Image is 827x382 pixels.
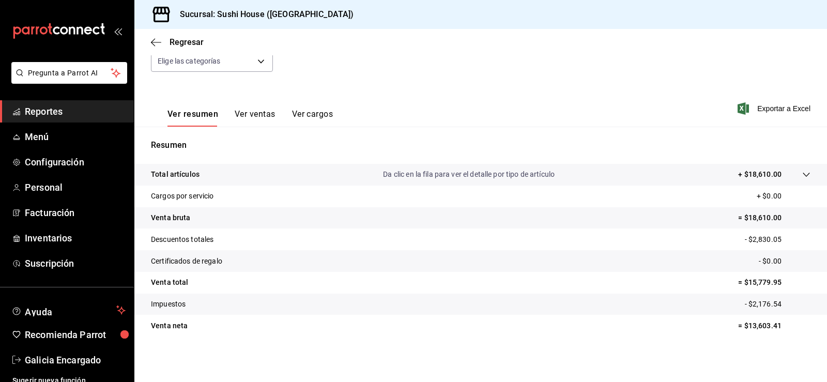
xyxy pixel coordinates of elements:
[740,102,810,115] button: Exportar a Excel
[745,234,810,245] p: - $2,830.05
[151,191,214,202] p: Cargos por servicio
[25,328,126,342] span: Recomienda Parrot
[25,155,126,169] span: Configuración
[151,212,190,223] p: Venta bruta
[292,109,333,127] button: Ver cargos
[7,75,127,86] a: Pregunta a Parrot AI
[151,169,200,180] p: Total artículos
[114,27,122,35] button: open_drawer_menu
[158,56,221,66] span: Elige las categorías
[167,109,218,127] button: Ver resumen
[25,130,126,144] span: Menú
[25,206,126,220] span: Facturación
[151,299,186,310] p: Impuestos
[738,169,782,180] p: + $18,610.00
[151,234,213,245] p: Descuentos totales
[28,68,111,79] span: Pregunta a Parrot AI
[151,139,810,151] p: Resumen
[745,299,810,310] p: - $2,176.54
[151,277,188,288] p: Venta total
[25,353,126,367] span: Galicia Encargado
[167,109,333,127] div: navigation tabs
[383,169,555,180] p: Da clic en la fila para ver el detalle por tipo de artículo
[25,231,126,245] span: Inventarios
[738,320,810,331] p: = $13,603.41
[170,37,204,47] span: Regresar
[757,191,810,202] p: + $0.00
[738,277,810,288] p: = $15,779.95
[151,256,222,267] p: Certificados de regalo
[151,320,188,331] p: Venta neta
[25,256,126,270] span: Suscripción
[759,256,810,267] p: - $0.00
[25,104,126,118] span: Reportes
[151,37,204,47] button: Regresar
[25,304,112,316] span: Ayuda
[11,62,127,84] button: Pregunta a Parrot AI
[25,180,126,194] span: Personal
[738,212,810,223] p: = $18,610.00
[235,109,275,127] button: Ver ventas
[172,8,354,21] h3: Sucursal: Sushi House ([GEOGRAPHIC_DATA])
